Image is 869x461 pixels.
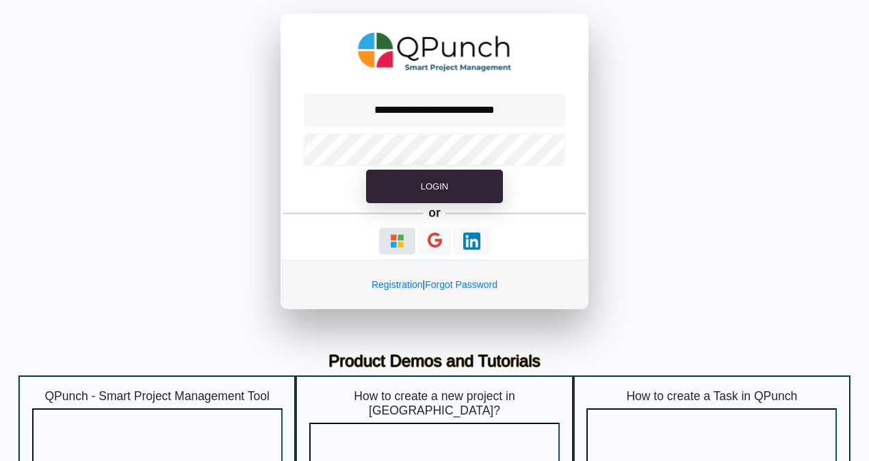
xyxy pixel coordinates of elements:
[372,279,423,290] a: Registration
[309,389,560,418] h5: How to create a new project in [GEOGRAPHIC_DATA]?
[358,27,512,77] img: QPunch
[418,227,452,255] button: Continue With Google
[421,181,448,192] span: Login
[389,233,406,250] img: Loading...
[586,389,837,404] h5: How to create a Task in QPunch
[454,228,490,254] button: Continue With LinkedIn
[425,279,497,290] a: Forgot Password
[281,260,588,309] div: |
[379,228,415,254] button: Continue With Microsoft Azure
[463,233,480,250] img: Loading...
[426,203,443,222] h5: or
[32,389,283,404] h5: QPunch - Smart Project Management Tool
[29,352,840,371] h3: Product Demos and Tutorials
[366,170,503,204] button: Login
